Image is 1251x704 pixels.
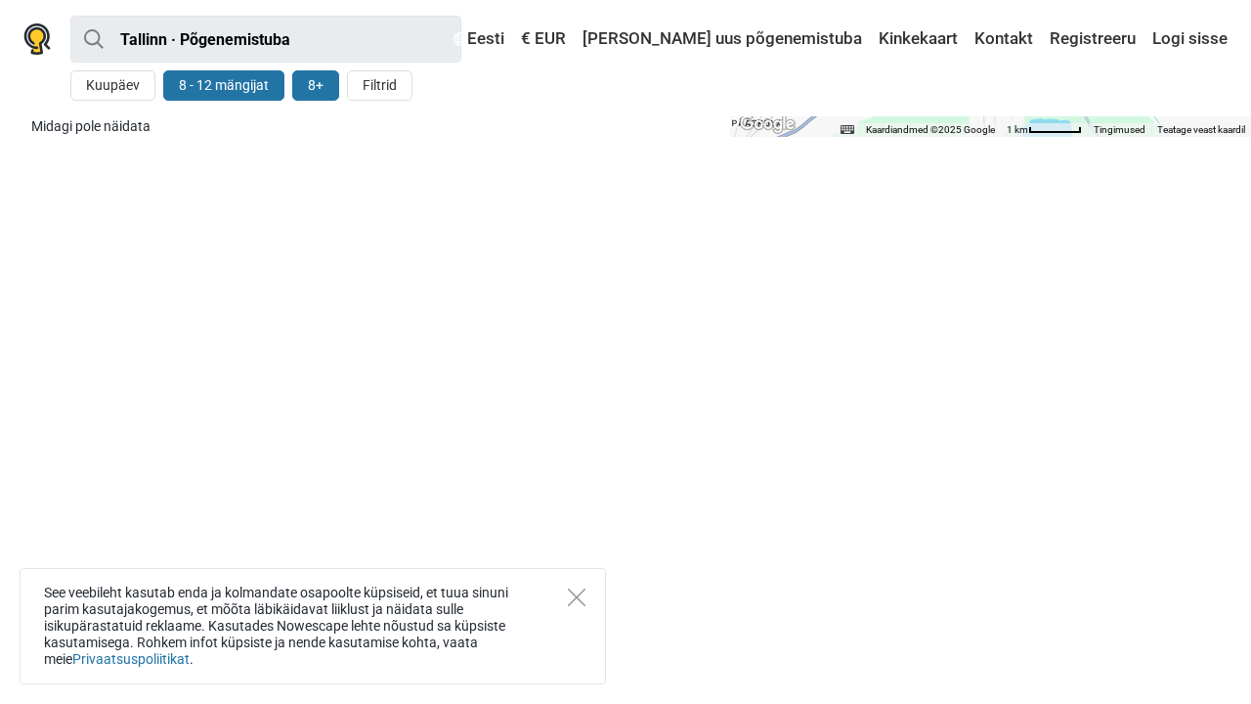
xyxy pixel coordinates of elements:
button: Filtrid [347,70,412,101]
img: Eesti [453,32,467,46]
img: Nowescape logo [23,23,51,55]
div: Midagi pole näidata [31,116,714,137]
button: 8 - 12 mängijat [163,70,284,101]
a: [PERSON_NAME] uus põgenemistuba [578,22,867,57]
div: See veebileht kasutab enda ja kolmandate osapoolte küpsiseid, et tuua sinuni parim kasutajakogemu... [20,568,606,684]
a: Eesti [449,22,509,57]
img: Google [735,111,799,137]
a: € EUR [516,22,571,57]
button: Kaardi mõõtkava: 1 km 51 piksli kohta [1001,123,1088,137]
input: proovi “Tallinn” [70,16,461,63]
a: Google Mapsis selle piirkonna avamine (avaneb uues aknas) [735,111,799,137]
span: 1 km [1007,124,1028,135]
a: Teatage veast kaardil [1157,124,1245,135]
a: Kontakt [970,22,1038,57]
button: Klaviatuuri otseteed [841,123,854,137]
a: Tingimused (avaneb uuel vahekaardil) [1094,124,1145,135]
button: Kuupäev [70,70,155,101]
button: Close [568,589,585,606]
a: Registreeru [1045,22,1141,57]
button: 8+ [292,70,339,101]
a: Logi sisse [1147,22,1228,57]
span: Kaardiandmed ©2025 Google [866,124,995,135]
a: Kinkekaart [874,22,963,57]
a: Privaatsuspoliitikat [72,651,190,667]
